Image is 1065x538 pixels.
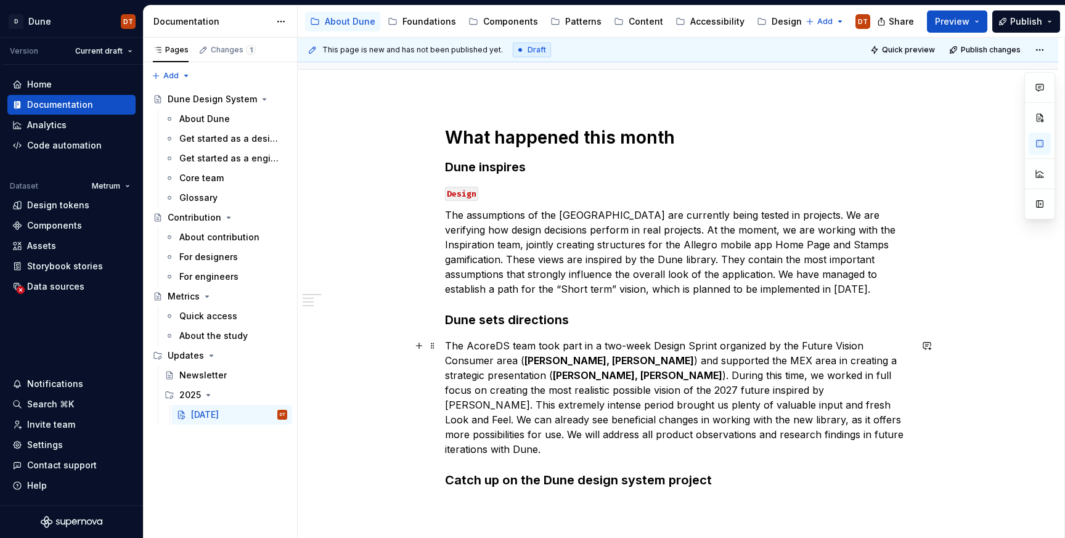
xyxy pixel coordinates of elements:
div: Notifications [27,378,83,390]
button: DDuneDT [2,8,141,35]
a: Analytics [7,115,136,135]
div: Pages [153,45,189,55]
strong: [PERSON_NAME], [PERSON_NAME] [524,354,694,367]
div: Updates [148,346,292,365]
a: Get started as a designer [160,129,292,149]
span: This page is new and has not been published yet. [322,45,503,55]
a: Quick access [160,306,292,326]
a: Code automation [7,136,136,155]
div: Help [27,479,47,492]
div: Foundations [402,15,456,28]
div: Assets [27,240,56,252]
div: Dune [28,15,51,28]
button: Publish [992,10,1060,33]
div: Core team [179,172,224,184]
a: Newsletter [160,365,292,385]
span: Publish [1010,15,1042,28]
strong: Dune sets directions [445,312,569,327]
button: Quick preview [867,41,941,59]
a: Core team [160,168,292,188]
button: Metrum [86,177,136,195]
a: Get started as a engineer [160,149,292,168]
a: Invite team [7,415,136,434]
button: Current draft [70,43,138,60]
div: Documentation [153,15,270,28]
div: 2025 [179,389,201,401]
a: Patterns [545,12,606,31]
a: About Dune [160,109,292,129]
div: Dataset [10,181,38,191]
a: Data sources [7,277,136,296]
svg: Supernova Logo [41,516,102,528]
button: Share [871,10,922,33]
div: Invite team [27,418,75,431]
a: [DATE]DT [171,405,292,425]
span: 1 [246,45,256,55]
div: DT [280,409,285,421]
div: Contribution [168,211,221,224]
div: For engineers [179,271,239,283]
span: Current draft [75,46,123,56]
button: Help [7,476,136,495]
a: Settings [7,435,136,455]
div: 2025 [160,385,292,405]
a: Accessibility [671,12,749,31]
div: About Dune [179,113,230,125]
a: Storybook stories [7,256,136,276]
span: Add [163,71,179,81]
div: Version [10,46,38,56]
div: About Dune [325,15,375,28]
a: About Dune [305,12,380,31]
div: For designers [179,251,238,263]
div: DT [858,17,868,26]
div: Design tokens [27,199,89,211]
span: Metrum [92,181,120,191]
span: Publish changes [961,45,1021,55]
button: Notifications [7,374,136,394]
a: Content [609,12,668,31]
span: Draft [528,45,546,55]
strong: [PERSON_NAME], [PERSON_NAME] [553,369,722,381]
div: Contact support [27,459,97,471]
a: For engineers [160,267,292,287]
div: Quick access [179,310,237,322]
button: Search ⌘K [7,394,136,414]
a: Design tokens [7,195,136,215]
div: [DATE] [191,409,219,421]
a: Components [7,216,136,235]
div: Page tree [148,89,292,425]
button: Add [148,67,194,84]
code: Design [445,187,478,201]
div: Data sources [27,280,84,293]
div: About contribution [179,231,259,243]
div: Accessibility [690,15,745,28]
button: Preview [927,10,987,33]
div: Updates [168,349,204,362]
div: Changes [211,45,256,55]
p: The AcoreDS team took part in a two-week Design Sprint organized by the Future Vision Consumer ar... [445,338,911,457]
div: Design for AI [772,15,827,28]
a: Glossary [160,188,292,208]
a: Components [463,12,543,31]
div: Storybook stories [27,260,103,272]
a: Design for AI [752,12,832,31]
div: Settings [27,439,63,451]
a: Dune Design System [148,89,292,109]
div: Documentation [27,99,93,111]
strong: Dune inspires [445,160,526,174]
div: Metrics [168,290,200,303]
div: Dune Design System [168,93,257,105]
a: Foundations [383,12,461,31]
div: Newsletter [179,369,227,381]
button: Contact support [7,455,136,475]
a: About contribution [160,227,292,247]
a: Contribution [148,208,292,227]
a: Assets [7,236,136,256]
div: Search ⌘K [27,398,74,410]
div: Get started as a designer [179,132,281,145]
a: For designers [160,247,292,267]
div: About the study [179,330,248,342]
div: DT [123,17,133,26]
div: Home [27,78,52,91]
